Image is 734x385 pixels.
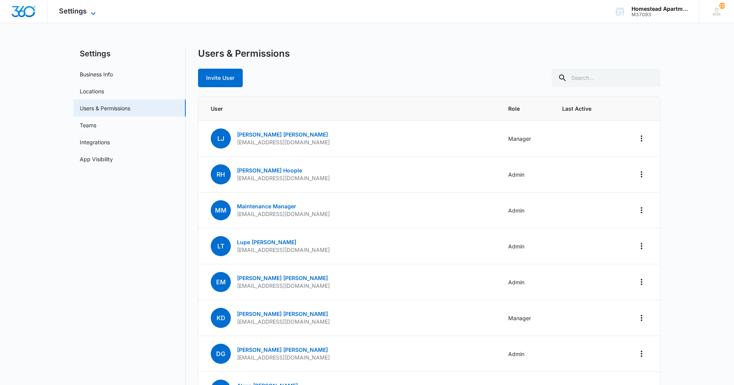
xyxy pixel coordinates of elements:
button: Actions [635,240,648,252]
button: Actions [635,132,648,145]
span: MM [211,200,231,220]
td: Admin [499,336,553,372]
a: EM [211,279,231,285]
div: account name [632,6,688,12]
p: [EMAIL_ADDRESS][DOMAIN_NAME] [237,246,330,254]
button: Actions [635,276,648,288]
td: Admin [499,264,553,300]
h1: Users & Permissions [198,48,290,59]
div: notifications count [719,3,725,9]
button: Actions [635,204,648,216]
td: Admin [499,192,553,228]
a: Integrations [80,138,110,146]
td: Admin [499,228,553,264]
span: EM [211,272,231,292]
a: Teams [80,121,96,129]
a: [PERSON_NAME] [PERSON_NAME] [237,311,328,317]
a: [PERSON_NAME] Hoople [237,167,302,174]
span: 220 [719,3,725,9]
a: DG [211,351,231,357]
a: App Visibility [80,155,113,163]
button: Actions [635,168,648,181]
a: Business Info [80,70,113,78]
span: KD [211,308,231,328]
span: Role [508,105,544,113]
a: RH [211,171,231,178]
a: MM [211,207,231,214]
div: account id [632,12,688,17]
p: [EMAIL_ADDRESS][DOMAIN_NAME] [237,174,330,182]
a: [PERSON_NAME] [PERSON_NAME] [237,131,328,138]
a: Locations [80,87,104,95]
a: LT [211,243,231,250]
button: Actions [635,312,648,324]
a: Maintenance Manager [237,203,296,209]
span: LJ [211,128,231,149]
p: [EMAIL_ADDRESS][DOMAIN_NAME] [237,282,330,290]
a: Users & Permissions [80,104,130,112]
span: User [211,105,490,113]
a: LJ [211,135,231,142]
input: Search... [552,69,660,87]
a: Invite User [198,74,243,81]
td: Manager [499,300,553,336]
a: [PERSON_NAME] [PERSON_NAME] [237,275,328,281]
a: [PERSON_NAME] [PERSON_NAME] [237,346,328,353]
button: Invite User [198,69,243,87]
h2: Settings [74,48,186,59]
a: KD [211,315,231,321]
p: [EMAIL_ADDRESS][DOMAIN_NAME] [237,318,330,326]
span: LT [211,236,231,256]
span: DG [211,344,231,364]
a: Lupe [PERSON_NAME] [237,239,296,245]
button: Actions [635,348,648,360]
p: [EMAIL_ADDRESS][DOMAIN_NAME] [237,354,330,361]
span: Settings [59,7,87,15]
td: Admin [499,157,553,192]
p: [EMAIL_ADDRESS][DOMAIN_NAME] [237,210,330,218]
td: Manager [499,121,553,157]
p: [EMAIL_ADDRESS][DOMAIN_NAME] [237,138,330,146]
span: RH [211,164,231,184]
span: Last Active [562,105,606,113]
